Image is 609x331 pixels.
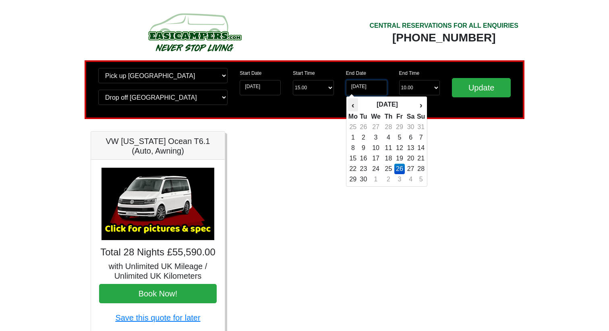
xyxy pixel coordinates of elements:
[369,31,518,45] div: [PHONE_NUMBER]
[358,111,369,122] th: Tu
[346,80,387,95] input: Return Date
[394,174,405,185] td: 3
[394,132,405,143] td: 5
[348,111,358,122] th: Mo
[383,174,394,185] td: 2
[394,143,405,153] td: 12
[348,122,358,132] td: 25
[99,261,217,281] h5: with Unlimited UK Mileage / Unlimited UK Kilometers
[416,164,425,174] td: 28
[416,111,425,122] th: Su
[369,143,383,153] td: 10
[346,70,366,77] label: End Date
[99,247,217,258] h4: Total 28 Nights £55,590.00
[369,111,383,122] th: We
[293,70,315,77] label: Start Time
[383,122,394,132] td: 28
[405,132,416,143] td: 6
[348,132,358,143] td: 1
[416,122,425,132] td: 31
[405,153,416,164] td: 20
[358,174,369,185] td: 30
[240,80,281,95] input: Start Date
[405,174,416,185] td: 4
[452,78,511,97] input: Update
[416,153,425,164] td: 21
[405,122,416,132] td: 30
[394,111,405,122] th: Fr
[348,143,358,153] td: 8
[358,164,369,174] td: 23
[369,153,383,164] td: 17
[369,164,383,174] td: 24
[369,174,383,185] td: 1
[348,174,358,185] td: 29
[405,164,416,174] td: 27
[369,21,518,31] div: CENTRAL RESERVATIONS FOR ALL ENQUIRIES
[394,122,405,132] td: 29
[383,143,394,153] td: 11
[394,164,405,174] td: 26
[348,153,358,164] td: 15
[358,132,369,143] td: 2
[416,143,425,153] td: 14
[369,122,383,132] td: 27
[99,136,217,156] h5: VW [US_STATE] Ocean T6.1 (Auto, Awning)
[348,98,358,112] th: ‹
[399,70,420,77] label: End Time
[358,122,369,132] td: 26
[383,111,394,122] th: Th
[369,132,383,143] td: 3
[358,153,369,164] td: 16
[394,153,405,164] td: 19
[383,164,394,174] td: 25
[99,284,217,303] button: Book Now!
[405,143,416,153] td: 13
[358,98,416,112] th: [DATE]
[348,164,358,174] td: 22
[101,168,214,240] img: VW California Ocean T6.1 (Auto, Awning)
[118,10,271,54] img: campers-checkout-logo.png
[383,153,394,164] td: 18
[383,132,394,143] td: 4
[405,111,416,122] th: Sa
[416,98,425,112] th: ›
[416,174,425,185] td: 5
[115,313,200,322] a: Save this quote for later
[358,143,369,153] td: 9
[240,70,261,77] label: Start Date
[416,132,425,143] td: 7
